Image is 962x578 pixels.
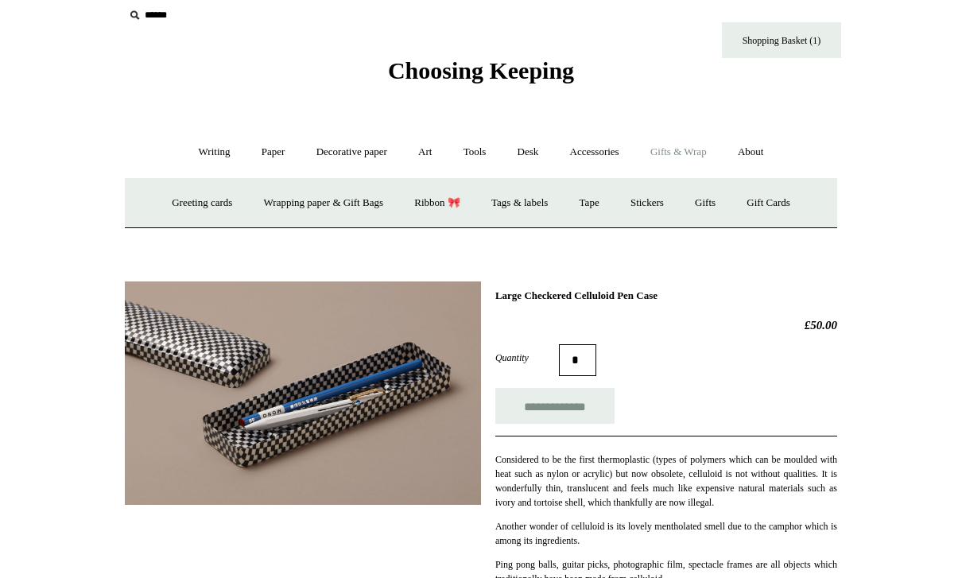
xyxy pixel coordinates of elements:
[681,182,730,224] a: Gifts
[565,182,614,224] a: Tape
[723,131,778,173] a: About
[495,289,837,302] h1: Large Checkered Celluloid Pen Case
[477,182,562,224] a: Tags & labels
[400,182,475,224] a: Ribbon 🎀
[250,182,398,224] a: Wrapping paper & Gift Bags
[247,131,300,173] a: Paper
[302,131,401,173] a: Decorative paper
[495,318,837,332] h2: £50.00
[388,57,574,83] span: Choosing Keeping
[495,351,559,365] label: Quantity
[616,182,678,224] a: Stickers
[495,452,837,510] p: Considered to be the first thermoplastic (types of polymers which can be moulded with heat such a...
[636,131,721,173] a: Gifts & Wrap
[125,281,481,505] img: Large Checkered Celluloid Pen Case
[556,131,634,173] a: Accessories
[157,182,246,224] a: Greeting cards
[388,70,574,81] a: Choosing Keeping
[404,131,446,173] a: Art
[184,131,245,173] a: Writing
[449,131,501,173] a: Tools
[495,519,837,548] p: Another wonder of celluloid is its lovely mentholated smell due to the camphor which is among its...
[732,182,805,224] a: Gift Cards
[503,131,553,173] a: Desk
[722,22,841,58] a: Shopping Basket (1)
